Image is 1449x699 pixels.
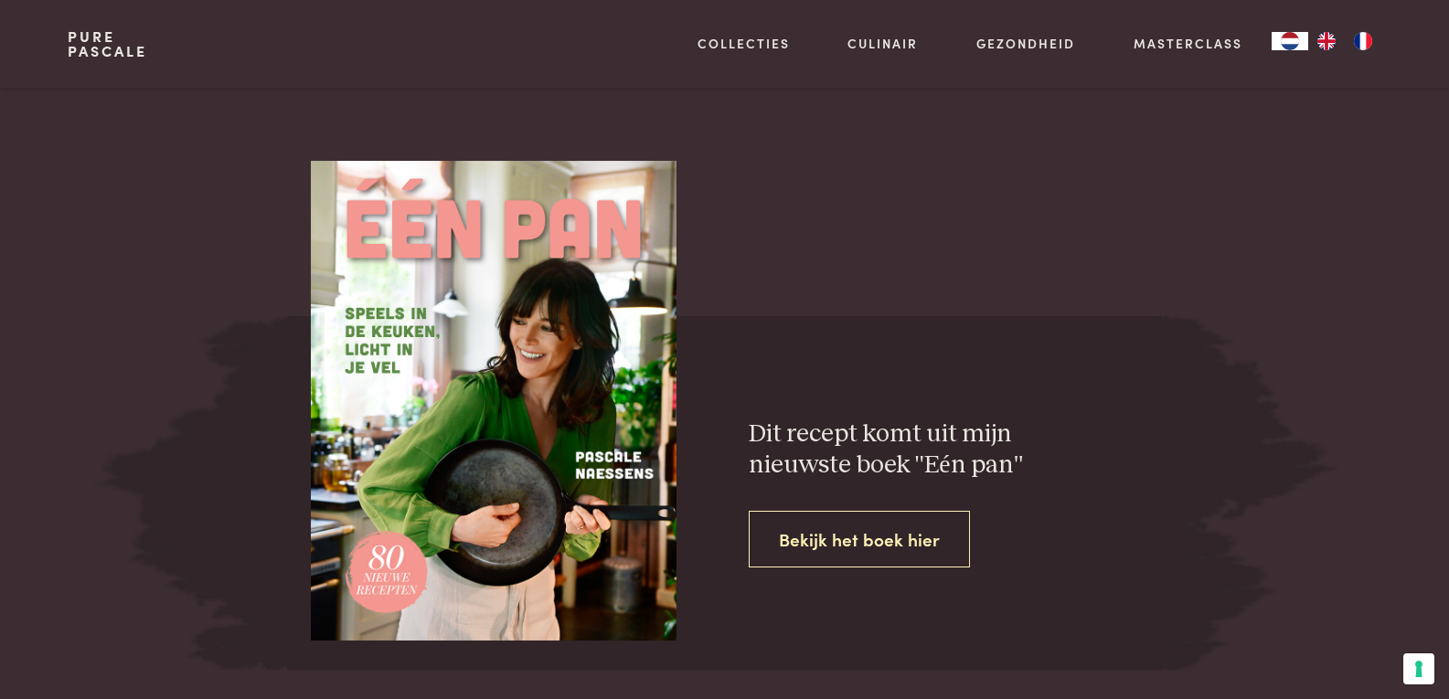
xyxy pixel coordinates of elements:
a: Gezondheid [976,34,1075,53]
a: FR [1345,32,1381,50]
a: PurePascale [68,29,147,58]
aside: Language selected: Nederlands [1272,32,1381,50]
a: Bekijk het boek hier [749,511,970,568]
a: Culinair [847,34,918,53]
img: één pan - voorbeeldcover [311,161,677,641]
h3: Dit recept komt uit mijn nieuwste boek "Eén pan" [749,418,1162,482]
a: EN [1308,32,1345,50]
div: Language [1272,32,1308,50]
a: NL [1272,32,1308,50]
a: Collecties [698,34,790,53]
button: Uw voorkeuren voor toestemming voor trackingtechnologieën [1403,653,1434,684]
a: Masterclass [1134,34,1242,53]
ul: Language list [1308,32,1381,50]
